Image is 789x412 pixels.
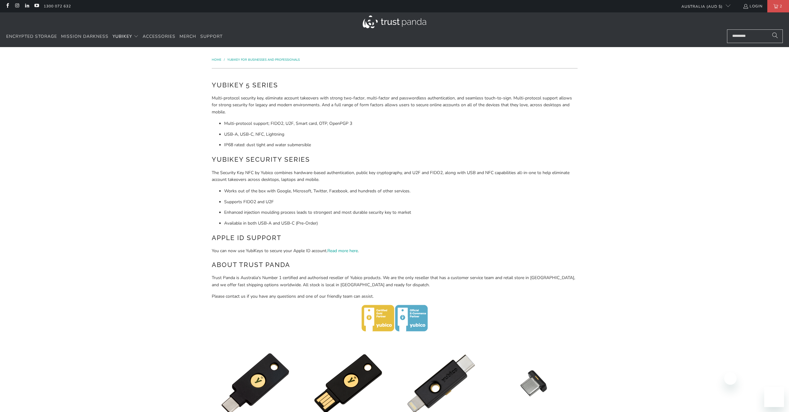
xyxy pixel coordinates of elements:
[6,29,57,44] a: Encrypted Storage
[212,169,578,183] p: The Security Key NFC by Yubico combines hardware-based authentication, public key cryptography, a...
[724,372,737,385] iframe: Close message
[224,209,578,216] li: Enhanced injection moulding process leads to strongest and most durable security key to market
[363,15,426,28] img: Trust Panda Australia
[14,4,20,9] a: Trust Panda Australia on Instagram
[224,58,225,62] span: /
[224,199,578,205] li: Supports FIDO2 and U2F
[180,33,196,39] span: Merch
[34,4,39,9] a: Trust Panda Australia on YouTube
[212,155,578,164] h2: YubiKey Security Series
[212,293,578,300] p: Please contact us if you have any questions and one of our friendly team can assist.
[224,120,578,127] li: Multi-protocol support; FIDO2, U2F, Smart card, OTP, OpenPGP 3
[143,29,175,44] a: Accessories
[5,4,10,9] a: Trust Panda Australia on Facebook
[227,58,300,62] a: YubiKey for Businesses and Professionals
[224,188,578,195] li: Works out of the box with Google, Microsoft, Twitter, Facebook, and hundreds of other services.
[212,248,578,254] p: You can now use YubiKeys to secure your Apple ID account. .
[113,33,132,39] span: YubiKey
[767,29,783,43] button: Search
[200,33,223,39] span: Support
[44,3,71,10] a: 1300 072 632
[212,80,578,90] h2: YubiKey 5 Series
[143,33,175,39] span: Accessories
[743,3,763,10] a: Login
[224,220,578,227] li: Available in both USB-A and USB-C (Pre-Order)
[212,58,221,62] span: Home
[212,260,578,270] h2: About Trust Panda
[113,29,139,44] summary: YubiKey
[6,33,57,39] span: Encrypted Storage
[212,233,578,243] h2: Apple ID Support
[61,29,109,44] a: Mission Darkness
[61,33,109,39] span: Mission Darkness
[212,274,578,288] p: Trust Panda is Australia's Number 1 certified and authorised reseller of Yubico products. We are ...
[6,29,223,44] nav: Translation missing: en.navigation.header.main_nav
[224,131,578,138] li: USB-A, USB-C, NFC, Lightning
[200,29,223,44] a: Support
[764,387,784,407] iframe: Button to launch messaging window
[212,95,578,116] p: Multi-protocol security key, eliminate account takeovers with strong two-factor, multi-factor and...
[327,248,358,254] a: Read more here
[180,29,196,44] a: Merch
[24,4,29,9] a: Trust Panda Australia on LinkedIn
[212,58,222,62] a: Home
[224,142,578,148] li: IP68 rated: dust tight and water submersible
[727,29,783,43] input: Search...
